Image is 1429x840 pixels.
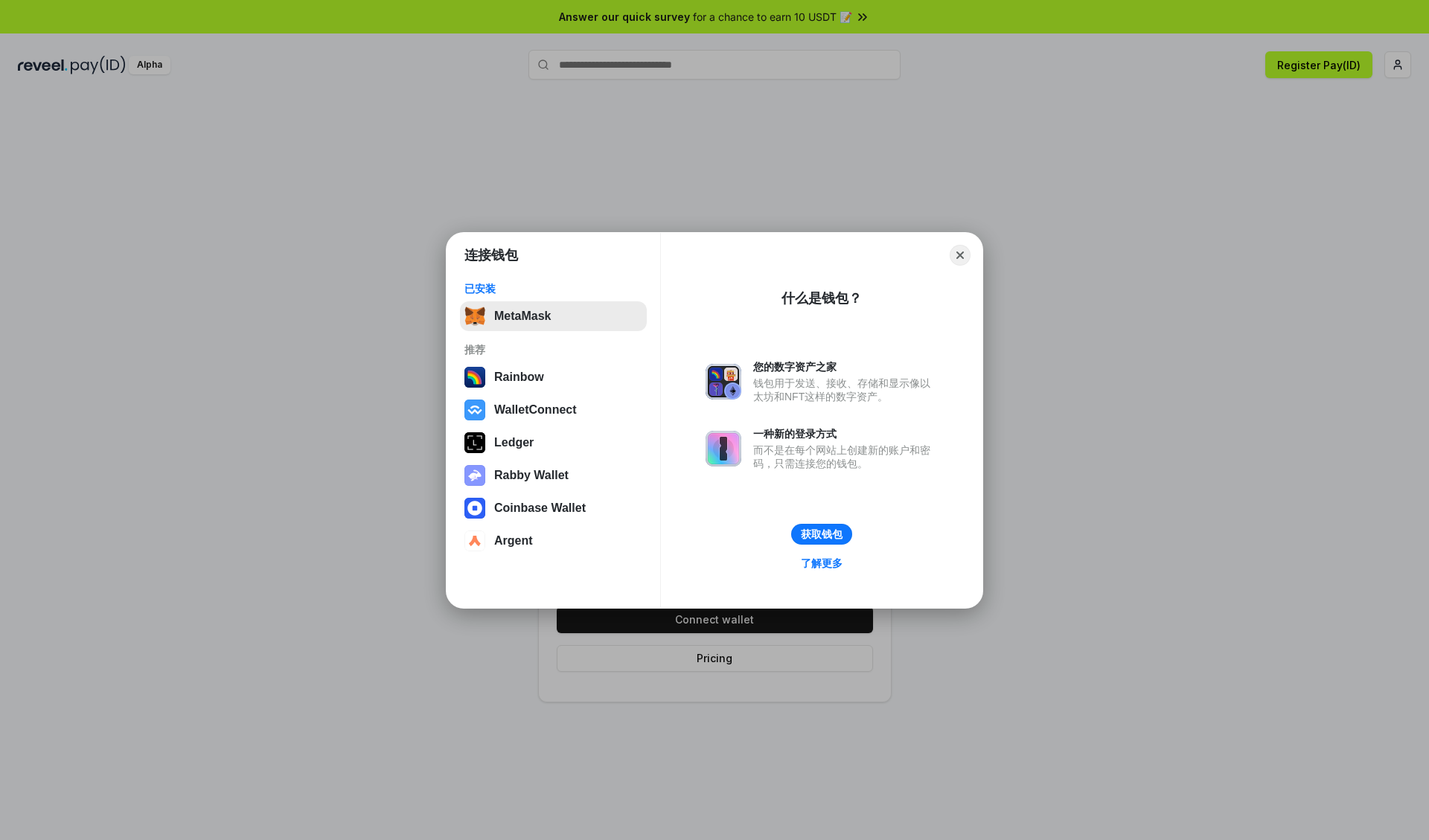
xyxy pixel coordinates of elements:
[460,301,647,331] button: MetaMask
[460,395,647,425] button: WalletConnect
[494,310,551,323] div: MetaMask
[464,530,485,551] img: svg+xml,%3Csvg%20width%3D%2228%22%20height%3D%2228%22%20viewBox%3D%220%200%2028%2028%22%20fill%3D...
[464,367,485,388] img: svg+xml,%3Csvg%20width%3D%22120%22%20height%3D%22120%22%20viewBox%3D%220%200%20120%20120%22%20fil...
[464,282,642,295] div: 已安装
[753,427,938,440] div: 一种新的登录方式
[464,246,518,264] h1: 连接钱包
[706,431,741,467] img: svg+xml,%3Csvg%20xmlns%3D%22http%3A%2F%2Fwww.w3.org%2F2000%2Fsvg%22%20fill%3D%22none%22%20viewBox...
[791,524,852,545] button: 获取钱包
[494,436,534,449] div: Ledger
[460,461,647,490] button: Rabby Wallet
[950,245,971,266] button: Close
[464,343,642,356] div: 推荐
[753,443,938,470] div: 而不是在每个网站上创建新的账户和密码，只需连接您的钱包。
[494,371,544,384] div: Rainbow
[494,534,533,548] div: Argent
[801,528,843,541] div: 获取钱包
[494,469,569,482] div: Rabby Wallet
[460,526,647,556] button: Argent
[460,362,647,392] button: Rainbow
[706,364,741,400] img: svg+xml,%3Csvg%20xmlns%3D%22http%3A%2F%2Fwww.w3.org%2F2000%2Fsvg%22%20fill%3D%22none%22%20viewBox...
[781,289,862,307] div: 什么是钱包？
[460,493,647,523] button: Coinbase Wallet
[801,557,843,570] div: 了解更多
[460,428,647,458] button: Ledger
[464,400,485,420] img: svg+xml,%3Csvg%20width%3D%2228%22%20height%3D%2228%22%20viewBox%3D%220%200%2028%2028%22%20fill%3D...
[494,403,577,417] div: WalletConnect
[464,465,485,486] img: svg+xml,%3Csvg%20xmlns%3D%22http%3A%2F%2Fwww.w3.org%2F2000%2Fsvg%22%20fill%3D%22none%22%20viewBox...
[753,376,938,403] div: 钱包用于发送、接收、存储和显示像以太坊和NFT这样的数字资产。
[792,554,851,573] a: 了解更多
[464,306,485,327] img: svg+xml,%3Csvg%20fill%3D%22none%22%20height%3D%2233%22%20viewBox%3D%220%200%2035%2033%22%20width%...
[464,432,485,453] img: svg+xml,%3Csvg%20xmlns%3D%22http%3A%2F%2Fwww.w3.org%2F2000%2Fsvg%22%20width%3D%2228%22%20height%3...
[753,360,938,373] div: 您的数字资产之家
[494,501,586,515] div: Coinbase Wallet
[464,498,485,519] img: svg+xml,%3Csvg%20width%3D%2228%22%20height%3D%2228%22%20viewBox%3D%220%200%2028%2028%22%20fill%3D...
